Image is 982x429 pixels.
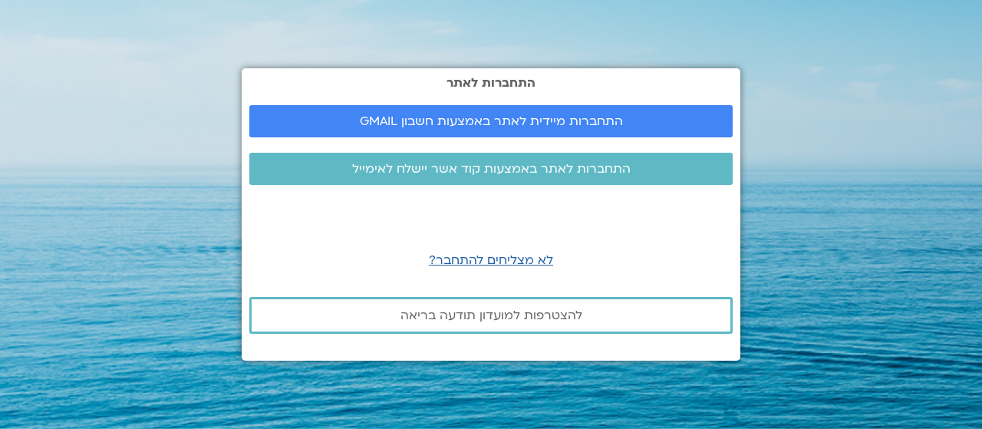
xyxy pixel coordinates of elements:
[249,297,733,334] a: להצטרפות למועדון תודעה בריאה
[249,153,733,185] a: התחברות לאתר באמצעות קוד אשר יישלח לאימייל
[360,114,623,128] span: התחברות מיידית לאתר באמצעות חשבון GMAIL
[400,309,582,322] span: להצטרפות למועדון תודעה בריאה
[352,162,631,176] span: התחברות לאתר באמצעות קוד אשר יישלח לאימייל
[429,252,553,269] a: לא מצליחים להתחבר?
[249,105,733,137] a: התחברות מיידית לאתר באמצעות חשבון GMAIL
[249,76,733,90] h2: התחברות לאתר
